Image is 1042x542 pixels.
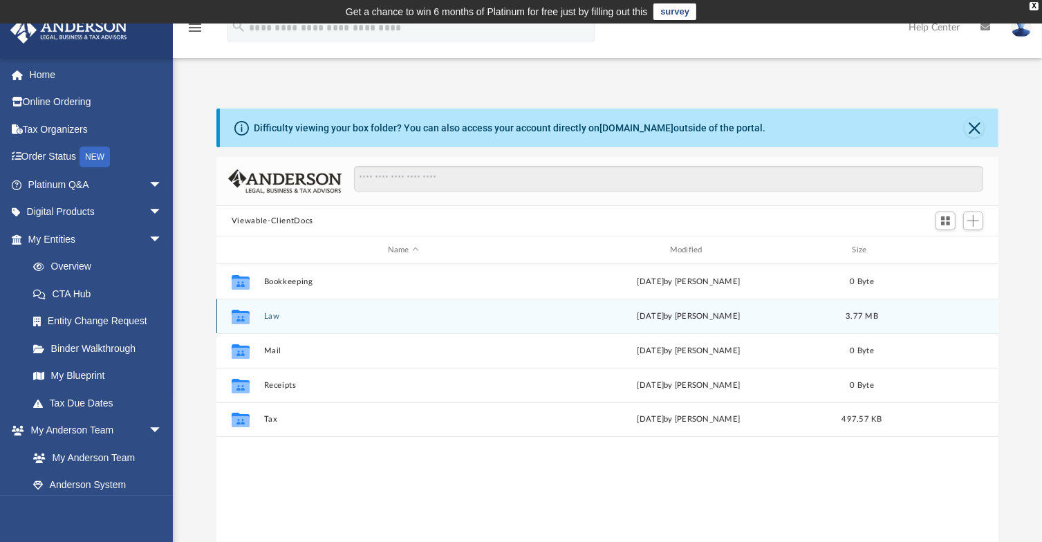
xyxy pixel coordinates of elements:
span: 3.77 MB [846,312,878,320]
div: id [223,244,257,256]
div: Modified [548,244,828,256]
a: Digital Productsarrow_drop_down [10,198,183,226]
div: id [895,244,992,256]
div: Get a chance to win 6 months of Platinum for free just by filling out this [346,3,648,20]
button: Close [965,118,984,138]
div: [DATE] by [PERSON_NAME] [549,380,828,392]
a: Tax Due Dates [19,389,183,417]
div: Difficulty viewing your box folder? You can also access your account directly on outside of the p... [254,121,765,135]
div: NEW [80,147,110,167]
span: arrow_drop_down [149,417,176,445]
img: Anderson Advisors Platinum Portal [6,17,131,44]
a: Order StatusNEW [10,143,183,171]
button: Tax [263,415,543,424]
a: CTA Hub [19,280,183,308]
a: My Entitiesarrow_drop_down [10,225,183,253]
button: Law [263,312,543,321]
a: My Anderson Team [19,444,169,471]
button: Viewable-ClientDocs [232,215,313,227]
span: 0 Byte [850,347,874,355]
a: survey [653,3,696,20]
span: 0 Byte [850,278,874,286]
a: Online Ordering [10,88,183,116]
span: 497.57 KB [841,415,882,423]
i: search [231,19,246,34]
div: Name [263,244,542,256]
a: Binder Walkthrough [19,335,183,362]
span: arrow_drop_down [149,225,176,254]
input: Search files and folders [354,166,984,192]
span: arrow_drop_down [149,198,176,227]
a: My Blueprint [19,362,176,390]
button: Bookkeeping [263,277,543,286]
div: [DATE] by [PERSON_NAME] [549,276,828,288]
div: [DATE] by [PERSON_NAME] [549,310,828,323]
a: Overview [19,253,183,281]
a: Platinum Q&Aarrow_drop_down [10,171,183,198]
span: arrow_drop_down [149,171,176,199]
span: 0 Byte [850,382,874,389]
button: Mail [263,346,543,355]
a: Anderson System [19,471,176,499]
div: [DATE] by [PERSON_NAME] [549,345,828,357]
button: Receipts [263,381,543,390]
a: [DOMAIN_NAME] [599,122,673,133]
a: Tax Organizers [10,115,183,143]
a: menu [187,26,203,36]
button: Add [963,212,984,231]
div: close [1030,2,1039,10]
div: Size [834,244,889,256]
button: Switch to Grid View [936,212,956,231]
img: User Pic [1011,17,1032,37]
a: Home [10,61,183,88]
i: menu [187,19,203,36]
a: My Anderson Teamarrow_drop_down [10,417,176,445]
div: [DATE] by [PERSON_NAME] [549,413,828,426]
a: Entity Change Request [19,308,183,335]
